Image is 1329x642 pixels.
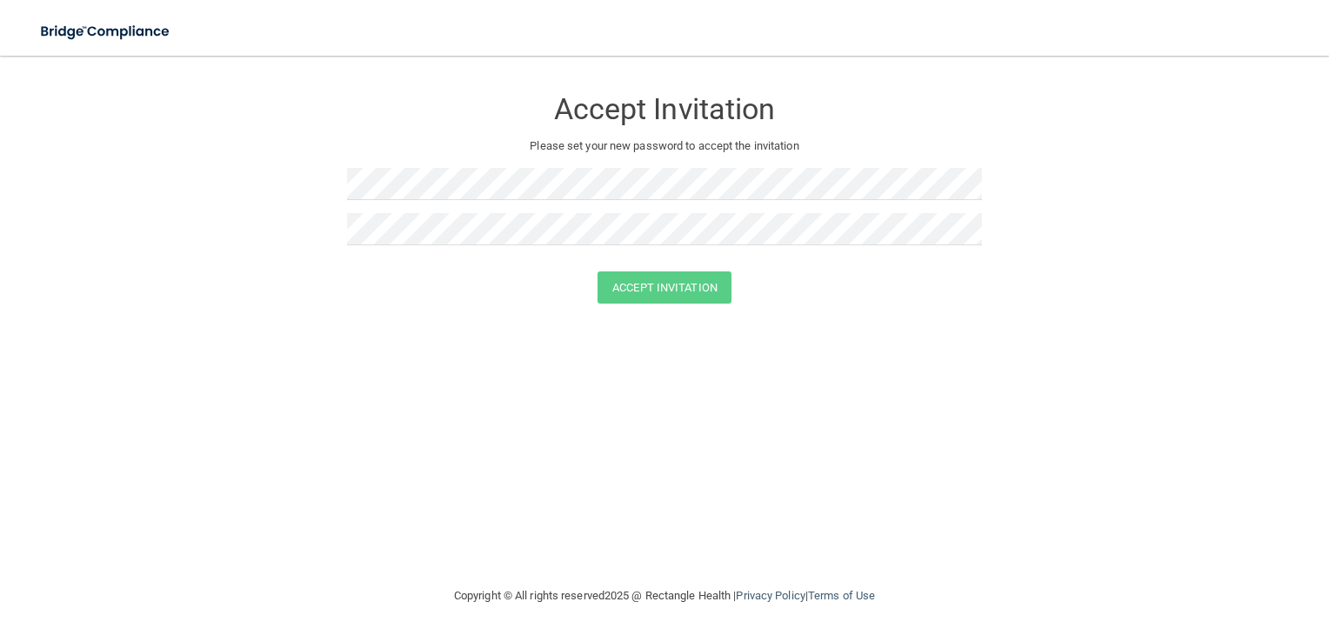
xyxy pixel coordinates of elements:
[736,589,805,602] a: Privacy Policy
[26,14,186,50] img: bridge_compliance_login_screen.278c3ca4.svg
[598,271,731,304] button: Accept Invitation
[347,93,982,125] h3: Accept Invitation
[360,136,969,157] p: Please set your new password to accept the invitation
[808,589,875,602] a: Terms of Use
[347,568,982,624] div: Copyright © All rights reserved 2025 @ Rectangle Health | |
